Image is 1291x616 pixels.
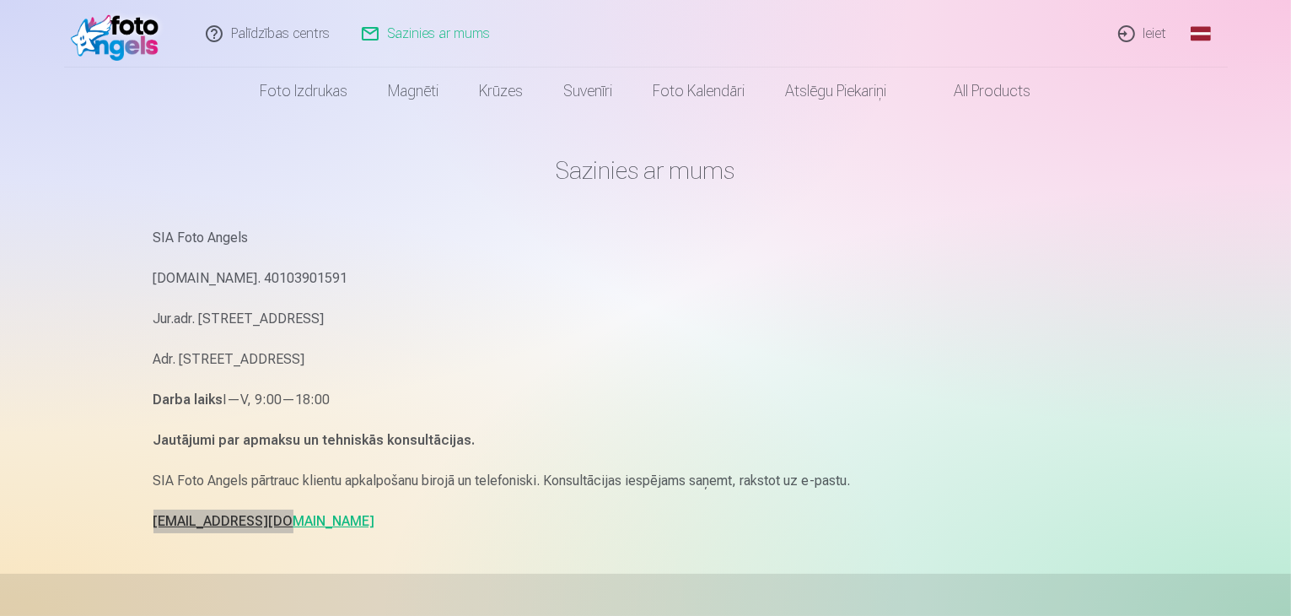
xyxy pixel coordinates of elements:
[766,68,907,115] a: Atslēgu piekariņi
[153,307,1138,331] p: Jur.adr. [STREET_ADDRESS]
[153,513,375,529] a: [EMAIL_ADDRESS][DOMAIN_NAME]
[907,68,1052,115] a: All products
[240,68,368,115] a: Foto izdrukas
[153,388,1138,412] p: I—V, 9:00—18:00
[460,68,544,115] a: Krūzes
[153,469,1138,493] p: SIA Foto Angels pārtrauc klientu apkalpošanu birojā un telefoniski. Konsultācijas iespējams saņem...
[153,155,1138,186] h1: Sazinies ar mums
[153,267,1138,290] p: [DOMAIN_NAME]. 40103901591
[71,7,168,61] img: /fa3
[153,226,1138,250] p: SIA Foto Angels
[544,68,633,115] a: Suvenīri
[153,432,476,448] strong: Jautājumi par apmaksu un tehniskās konsultācijas.
[368,68,460,115] a: Magnēti
[633,68,766,115] a: Foto kalendāri
[153,392,223,408] strong: Darba laiks
[153,348,1138,371] p: Adr. [STREET_ADDRESS]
